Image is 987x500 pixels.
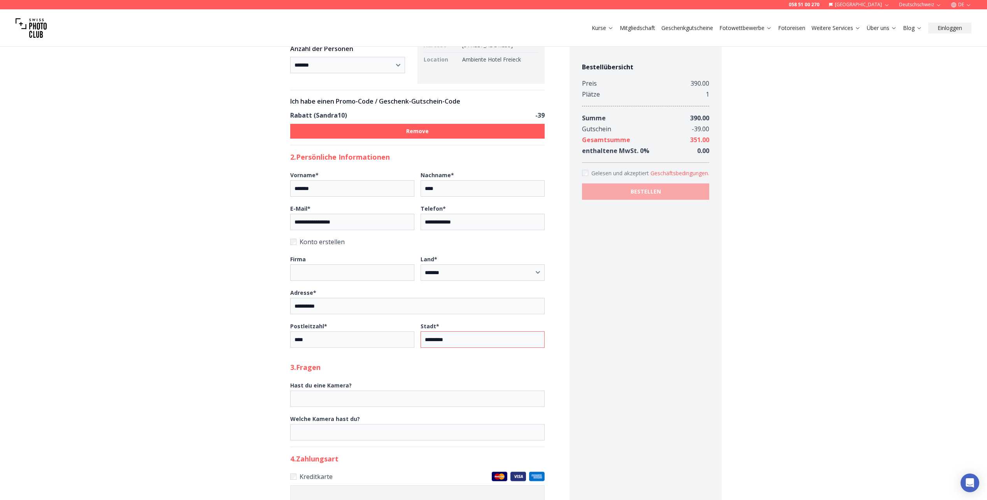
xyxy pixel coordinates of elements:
[424,53,459,67] td: Location
[617,23,658,33] button: Mitgliedschaft
[290,239,296,245] input: Konto erstellen
[928,23,971,33] button: Einloggen
[658,23,716,33] button: Geschenkgutscheine
[775,23,808,33] button: Fotoreisen
[582,62,709,72] h4: Bestellübersicht
[290,322,327,330] b: Postleitzahl *
[631,188,661,195] b: BESTELLEN
[719,24,772,32] a: Fotowettbewerbe
[690,136,709,144] span: 351.00
[582,78,597,89] div: Preis
[650,169,709,177] button: Accept termsGelesen und akzeptiert
[903,24,922,32] a: Blog
[661,24,713,32] a: Geschenkgutscheine
[290,255,306,263] b: Firma
[589,23,617,33] button: Kurse
[290,453,545,464] h2: 4 . Zahlungsart
[290,44,405,53] h3: Anzahl der Personen
[290,415,360,423] b: Welche Kamera hast du?
[421,180,545,197] input: Nachname*
[406,127,429,135] b: Remove
[421,214,545,230] input: Telefon*
[864,23,900,33] button: Über uns
[591,169,650,177] span: Gelesen und akzeptiert
[691,78,709,89] div: 390.00
[690,114,709,122] span: 390.00
[961,474,979,492] div: Open Intercom Messenger
[510,472,526,481] img: Visa
[459,53,538,67] td: Ambiente Hotel Freieck
[867,24,897,32] a: Über uns
[290,171,319,179] b: Vorname *
[421,331,545,348] input: Stadt*
[582,113,606,123] div: Summe
[290,362,545,373] h2: 3. Fragen
[582,183,709,200] button: BESTELLEN
[290,471,545,482] label: Kreditkarte
[290,391,545,407] input: Hast du eine Kamera?
[421,322,439,330] b: Stadt *
[900,23,925,33] button: Blog
[290,236,545,247] label: Konto erstellen
[421,255,437,263] b: Land *
[421,171,454,179] b: Nachname *
[290,264,414,281] input: Firma
[290,180,414,197] input: Vorname*
[290,110,347,121] div: Rabatt (Sandra10)
[290,424,545,440] input: Welche Kamera hast du?
[582,170,588,176] input: Accept terms
[290,289,316,296] b: Adresse *
[492,472,507,481] img: Master Cards
[535,111,545,120] span: - 39
[706,89,709,100] div: 1
[716,23,775,33] button: Fotowettbewerbe
[290,382,352,389] b: Hast du eine Kamera?
[620,24,655,32] a: Mitgliedschaft
[582,145,649,156] div: enthaltene MwSt. 0 %
[290,474,296,480] input: KreditkarteMaster CardsVisaAmerican Express
[290,124,545,139] button: Remove
[778,24,805,32] a: Fotoreisen
[421,205,446,212] b: Telefon *
[529,472,545,481] img: American Express
[295,492,540,499] iframe: Sicherer Eingaberahmen für Kartenzahlungen
[697,146,709,155] span: 0.00
[290,205,310,212] b: E-Mail *
[421,264,545,281] select: Land*
[290,331,414,348] input: Postleitzahl*
[290,298,545,314] input: Adresse*
[582,89,600,100] div: Plätze
[582,134,630,145] div: Gesamtsumme
[692,123,709,134] div: - 39.00
[789,2,819,8] a: 058 51 00 270
[290,151,545,162] h2: 2. Persönliche Informationen
[16,12,47,44] img: Swiss photo club
[582,123,611,134] div: Gutschein
[592,24,614,32] a: Kurse
[808,23,864,33] button: Weitere Services
[290,214,414,230] input: E-Mail*
[812,24,861,32] a: Weitere Services
[290,97,545,106] h3: Ich habe einen Promo-Code / Geschenk-Gutschein-Code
